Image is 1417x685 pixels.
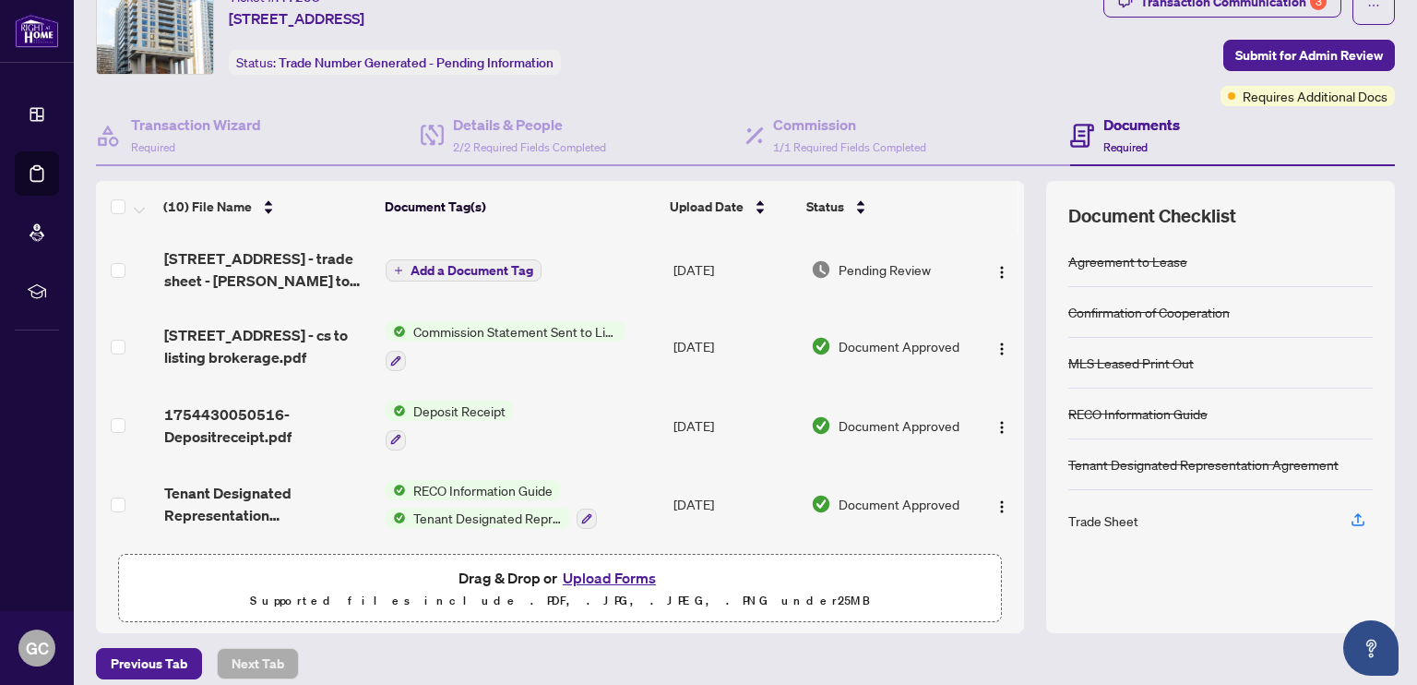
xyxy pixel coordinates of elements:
[1103,114,1180,136] h4: Documents
[806,197,844,217] span: Status
[839,494,959,514] span: Document Approved
[1103,140,1148,154] span: Required
[411,264,533,277] span: Add a Document Tag
[164,324,372,368] span: [STREET_ADDRESS] - cs to listing brokerage.pdf
[811,336,831,356] img: Document Status
[164,403,372,448] span: 1754430050516-Depositreceipt.pdf
[229,7,364,30] span: [STREET_ADDRESS]
[987,489,1017,519] button: Logo
[386,401,513,451] button: Status IconDeposit Receipt
[557,566,661,590] button: Upload Forms
[811,415,831,436] img: Document Status
[15,14,59,48] img: logo
[1068,203,1236,229] span: Document Checklist
[666,465,804,545] td: [DATE]
[670,197,744,217] span: Upload Date
[811,259,831,280] img: Document Status
[229,50,561,75] div: Status:
[386,258,542,282] button: Add a Document Tag
[26,635,49,661] span: GC
[994,420,1009,435] img: Logo
[386,480,406,500] img: Status Icon
[406,480,560,500] span: RECO Information Guide
[279,54,554,71] span: Trade Number Generated - Pending Information
[119,555,1001,623] span: Drag & Drop orUpload FormsSupported files include .PDF, .JPG, .JPEG, .PNG under25MB
[1343,620,1399,676] button: Open asap
[163,197,252,217] span: (10) File Name
[799,181,970,233] th: Status
[406,508,569,528] span: Tenant Designated Representation Agreement
[386,259,542,282] button: Add a Document Tag
[406,321,625,342] span: Commission Statement Sent to Listing Brokerage
[1068,511,1138,531] div: Trade Sheet
[1068,353,1194,373] div: MLS Leased Print Out
[453,114,606,136] h4: Details & People
[406,401,513,421] span: Deposit Receipt
[1223,40,1395,71] button: Submit for Admin Review
[987,411,1017,440] button: Logo
[217,648,299,679] button: Next Tab
[386,480,597,530] button: Status IconRECO Information GuideStatus IconTenant Designated Representation Agreement
[994,342,1009,356] img: Logo
[458,566,661,590] span: Drag & Drop or
[394,266,403,275] span: plus
[453,140,606,154] span: 2/2 Required Fields Completed
[987,331,1017,361] button: Logo
[773,114,926,136] h4: Commission
[131,114,261,136] h4: Transaction Wizard
[111,649,187,679] span: Previous Tab
[839,336,959,356] span: Document Approved
[131,140,175,154] span: Required
[386,321,406,342] img: Status Icon
[1243,86,1387,106] span: Requires Additional Docs
[662,181,799,233] th: Upload Date
[1068,302,1230,322] div: Confirmation of Cooperation
[773,140,926,154] span: 1/1 Required Fields Completed
[164,482,372,526] span: Tenant Designated Representation Agreement.pdf
[839,415,959,436] span: Document Approved
[994,499,1009,514] img: Logo
[386,401,406,421] img: Status Icon
[811,494,831,514] img: Document Status
[1068,403,1208,424] div: RECO Information Guide
[666,233,804,306] td: [DATE]
[666,386,804,465] td: [DATE]
[987,255,1017,284] button: Logo
[386,321,625,371] button: Status IconCommission Statement Sent to Listing Brokerage
[666,306,804,386] td: [DATE]
[96,648,202,679] button: Previous Tab
[1235,41,1383,70] span: Submit for Admin Review
[164,247,372,292] span: [STREET_ADDRESS] - trade sheet - [PERSON_NAME] to review.pdf
[994,265,1009,280] img: Logo
[377,181,662,233] th: Document Tag(s)
[1068,454,1339,475] div: Tenant Designated Representation Agreement
[156,181,377,233] th: (10) File Name
[1068,251,1187,271] div: Agreement to Lease
[839,259,931,280] span: Pending Review
[386,508,406,528] img: Status Icon
[130,590,990,612] p: Supported files include .PDF, .JPG, .JPEG, .PNG under 25 MB
[666,544,804,623] td: [DATE]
